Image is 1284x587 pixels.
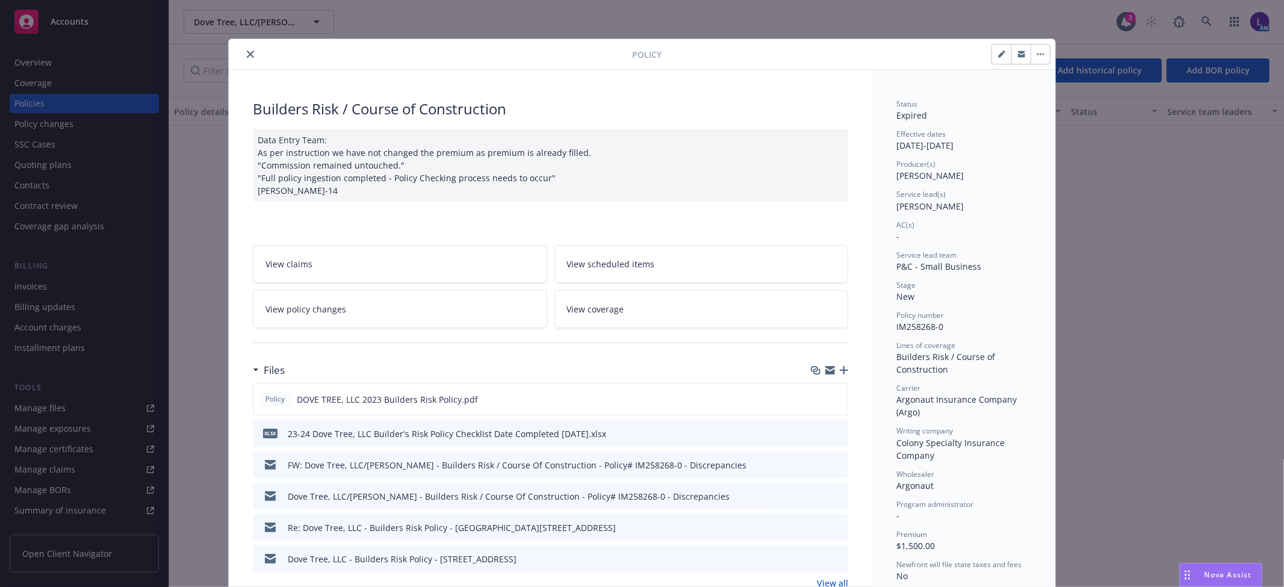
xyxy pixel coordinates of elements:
[288,427,606,440] div: 23-24 Dove Tree, LLC Builder's Risk Policy Checklist Date Completed [DATE].xlsx
[813,553,823,565] button: download file
[263,394,287,405] span: Policy
[263,429,278,438] span: xlsx
[253,99,848,119] div: Builders Risk / Course of Construction
[896,189,946,199] span: Service lead(s)
[896,99,917,109] span: Status
[896,200,964,212] span: [PERSON_NAME]
[833,427,843,440] button: preview file
[896,280,916,290] span: Stage
[567,258,655,270] span: View scheduled items
[297,393,478,406] span: DOVE TREE, LLC 2023 Builders Risk Policy.pdf
[896,231,899,242] span: -
[813,427,823,440] button: download file
[896,321,943,332] span: IM258268-0
[253,129,848,202] div: Data Entry Team: As per instruction we have not changed the premium as premium is already filled....
[833,490,843,503] button: preview file
[813,459,823,471] button: download file
[253,362,285,378] div: Files
[896,426,953,436] span: Writing company
[896,351,997,375] span: Builders Risk / Course of Construction
[896,510,899,521] span: -
[896,220,914,230] span: AC(s)
[896,383,920,393] span: Carrier
[896,250,957,260] span: Service lead team
[896,480,934,491] span: Argonaut
[896,110,927,121] span: Expired
[632,48,662,61] span: Policy
[265,303,346,315] span: View policy changes
[896,159,935,169] span: Producer(s)
[1179,563,1262,587] button: Nova Assist
[832,393,843,406] button: preview file
[833,553,843,565] button: preview file
[896,291,914,302] span: New
[896,129,1031,152] div: [DATE] - [DATE]
[1205,570,1252,580] span: Nova Assist
[896,559,1022,570] span: Newfront will file state taxes and fees
[813,490,823,503] button: download file
[896,570,908,582] span: No
[896,437,1007,461] span: Colony Specialty Insurance Company
[896,540,935,551] span: $1,500.00
[253,290,547,328] a: View policy changes
[554,245,849,283] a: View scheduled items
[833,459,843,471] button: preview file
[896,129,946,139] span: Effective dates
[265,258,312,270] span: View claims
[1180,564,1195,586] div: Drag to move
[833,521,843,534] button: preview file
[288,490,730,503] div: Dove Tree, LLC/[PERSON_NAME] - Builders Risk / Course Of Construction - Policy# IM258268-0 - Disc...
[288,553,516,565] div: Dove Tree, LLC - Builders Risk Policy - [STREET_ADDRESS]
[813,393,822,406] button: download file
[813,521,823,534] button: download file
[896,261,981,272] span: P&C - Small Business
[896,499,973,509] span: Program administrator
[554,290,849,328] a: View coverage
[253,245,547,283] a: View claims
[896,529,927,539] span: Premium
[264,362,285,378] h3: Files
[243,47,258,61] button: close
[896,170,964,181] span: [PERSON_NAME]
[896,394,1019,418] span: Argonaut Insurance Company (Argo)
[288,459,746,471] div: FW: Dove Tree, LLC/[PERSON_NAME] - Builders Risk / Course Of Construction - Policy# IM258268-0 - ...
[896,469,934,479] span: Wholesaler
[288,521,616,534] div: Re: Dove Tree, LLC - Builders Risk Policy - [GEOGRAPHIC_DATA][STREET_ADDRESS]
[896,310,944,320] span: Policy number
[567,303,624,315] span: View coverage
[896,340,955,350] span: Lines of coverage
